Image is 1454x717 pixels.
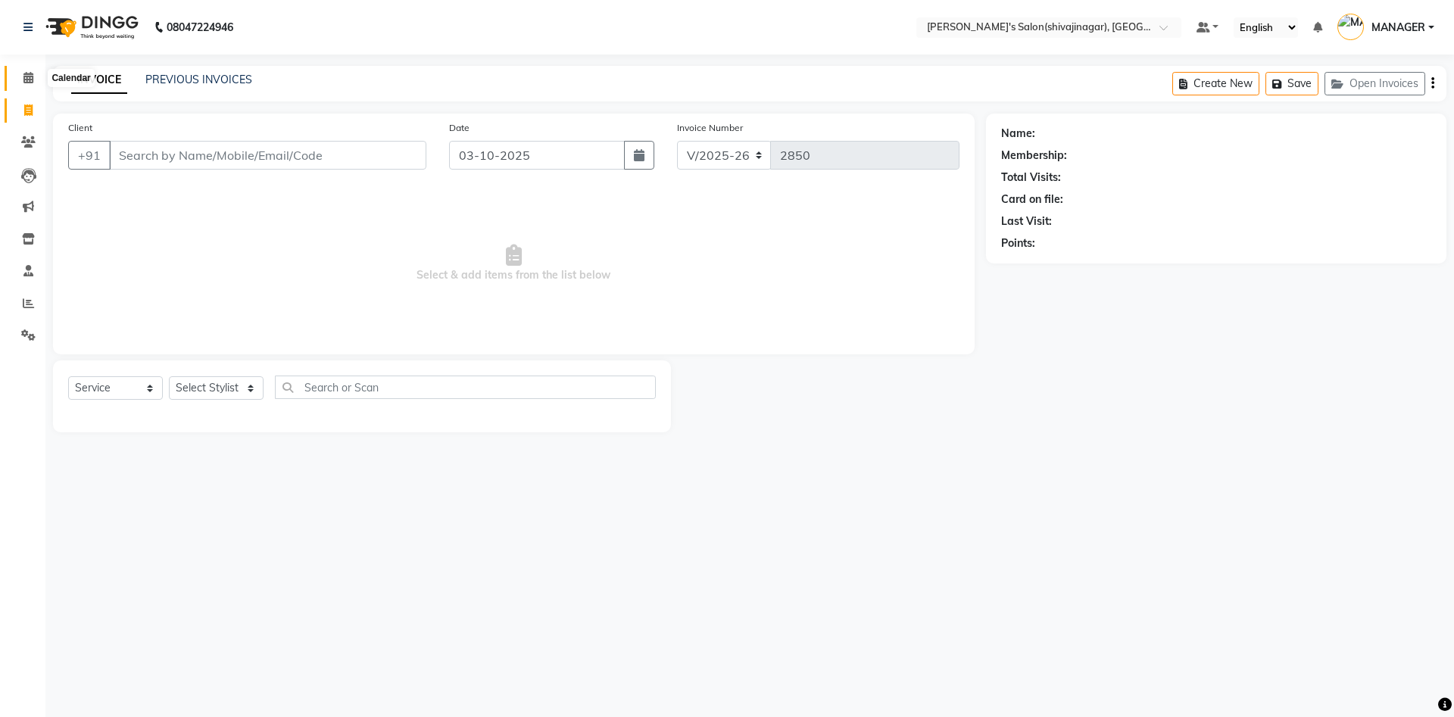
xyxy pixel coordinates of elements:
[167,6,233,48] b: 08047224946
[48,69,94,87] div: Calendar
[275,376,656,399] input: Search or Scan
[1337,14,1364,40] img: MANAGER
[1001,235,1035,251] div: Points:
[68,141,111,170] button: +91
[39,6,142,48] img: logo
[1001,170,1061,185] div: Total Visits:
[1001,214,1052,229] div: Last Visit:
[1371,20,1425,36] span: MANAGER
[145,73,252,86] a: PREVIOUS INVOICES
[68,121,92,135] label: Client
[1001,148,1067,164] div: Membership:
[109,141,426,170] input: Search by Name/Mobile/Email/Code
[677,121,743,135] label: Invoice Number
[1325,72,1425,95] button: Open Invoices
[449,121,470,135] label: Date
[1265,72,1318,95] button: Save
[1001,192,1063,207] div: Card on file:
[1001,126,1035,142] div: Name:
[1172,72,1259,95] button: Create New
[68,188,959,339] span: Select & add items from the list below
